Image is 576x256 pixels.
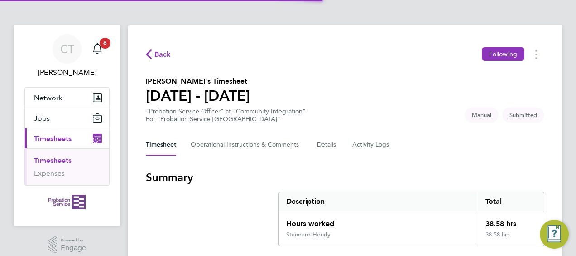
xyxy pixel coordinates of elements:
div: Description [279,192,478,211]
div: Hours worked [279,211,478,231]
div: For "Probation Service [GEOGRAPHIC_DATA]" [146,115,306,123]
button: Timesheets Menu [528,47,544,61]
div: 38.58 hrs [478,231,544,246]
a: Timesheets [34,156,72,165]
a: CT[PERSON_NAME] [24,34,110,78]
h2: [PERSON_NAME]'s Timesheet [146,76,250,87]
span: This timesheet is Submitted. [502,108,544,123]
h3: Summary [146,170,544,185]
div: Timesheets [25,148,109,185]
span: This timesheet was manually created. [465,108,499,123]
button: Back [146,49,171,60]
h1: [DATE] - [DATE] [146,87,250,105]
button: Network [25,88,109,108]
span: Back [154,49,171,60]
button: Jobs [25,108,109,128]
span: Engage [61,244,86,252]
button: Activity Logs [352,134,390,156]
button: Operational Instructions & Comments [191,134,302,156]
span: Cleopatra Thomas-Richards [24,67,110,78]
img: probationservice-logo-retina.png [48,195,85,209]
nav: Main navigation [14,25,120,226]
div: Standard Hourly [286,231,331,238]
span: Powered by [61,236,86,244]
span: 6 [100,38,110,49]
div: 38.58 hrs [478,211,544,231]
span: Timesheets [34,134,72,143]
a: 6 [88,34,106,64]
button: Timesheets [25,128,109,148]
div: "Probation Service Officer" at "Community Integration" [146,108,306,123]
span: Following [489,50,517,58]
button: Following [482,47,524,61]
a: Go to home page [24,195,110,209]
span: Jobs [34,114,50,123]
a: Powered byEngage [48,236,86,254]
div: Summary [278,192,544,246]
a: Expenses [34,169,65,177]
button: Timesheet [146,134,176,156]
button: Engage Resource Center [540,220,569,249]
div: Total [478,192,544,211]
span: CT [60,43,74,55]
span: Network [34,94,62,102]
button: Details [317,134,338,156]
